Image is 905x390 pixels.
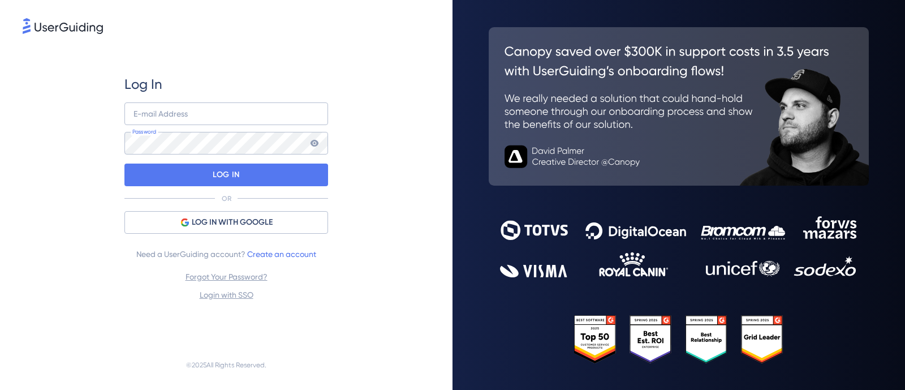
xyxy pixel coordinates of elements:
[124,102,328,125] input: example@company.com
[500,216,857,277] img: 9302ce2ac39453076f5bc0f2f2ca889b.svg
[186,358,266,372] span: © 2025 All Rights Reserved.
[489,27,869,186] img: 26c0aa7c25a843aed4baddd2b5e0fa68.svg
[213,166,239,184] p: LOG IN
[574,315,783,363] img: 25303e33045975176eb484905ab012ff.svg
[124,75,162,93] span: Log In
[186,272,268,281] a: Forgot Your Password?
[192,216,273,229] span: LOG IN WITH GOOGLE
[23,18,103,34] img: 8faab4ba6bc7696a72372aa768b0286c.svg
[222,194,231,203] p: OR
[200,290,253,299] a: Login with SSO
[247,250,316,259] a: Create an account
[136,247,316,261] span: Need a UserGuiding account?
